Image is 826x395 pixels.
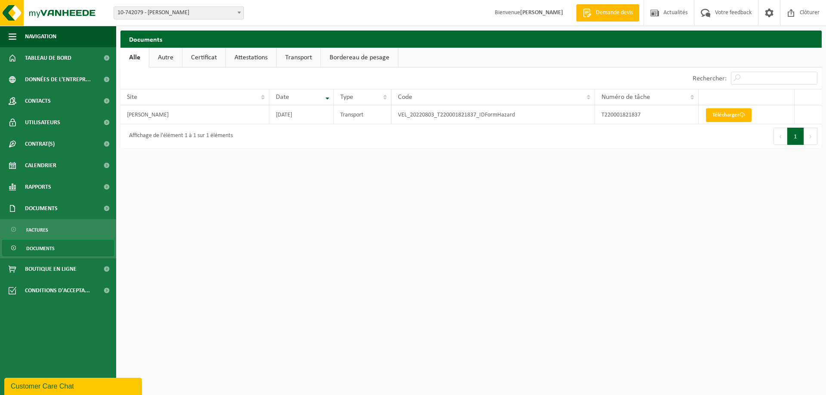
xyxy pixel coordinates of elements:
a: Documents [2,240,114,256]
a: Alle [120,48,149,67]
span: Documents [26,240,55,257]
span: Demande devis [594,9,635,17]
span: Contrat(s) [25,133,55,155]
span: Date [276,94,289,101]
a: Attestations [226,48,276,67]
span: Tableau de bord [25,47,71,69]
span: Documents [25,198,58,219]
td: Transport [334,105,391,124]
td: [PERSON_NAME] [120,105,269,124]
h2: Documents [120,31,822,47]
td: [DATE] [269,105,334,124]
span: Code [398,94,412,101]
a: Transport [277,48,321,67]
td: T220001821837 [595,105,699,124]
label: Rechercher: [693,75,727,82]
span: Contacts [25,90,51,112]
a: Télécharger [706,108,752,122]
span: Rapports [25,176,51,198]
a: Bordereau de pesage [321,48,398,67]
span: Calendrier [25,155,56,176]
span: 10-742079 - BRUNELLE MICHEL - BRUGELETTE [114,6,244,19]
span: Données de l'entrepr... [25,69,91,90]
a: Certificat [182,48,225,67]
iframe: chat widget [4,376,144,395]
span: Navigation [25,26,56,47]
strong: [PERSON_NAME] [520,9,563,16]
span: Boutique en ligne [25,258,77,280]
button: 1 [787,128,804,145]
a: Factures [2,221,114,238]
span: Type [340,94,353,101]
span: Site [127,94,137,101]
a: Autre [149,48,182,67]
span: Factures [26,222,48,238]
button: Previous [774,128,787,145]
a: Demande devis [576,4,639,21]
span: Utilisateurs [25,112,60,133]
div: Affichage de l'élément 1 à 1 sur 1 éléments [125,129,233,144]
span: 10-742079 - BRUNELLE MICHEL - BRUGELETTE [114,7,243,19]
span: Numéro de tâche [601,94,650,101]
button: Next [804,128,817,145]
td: VEL_20220803_T220001821837_IDFormHazard [391,105,595,124]
span: Conditions d'accepta... [25,280,90,301]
